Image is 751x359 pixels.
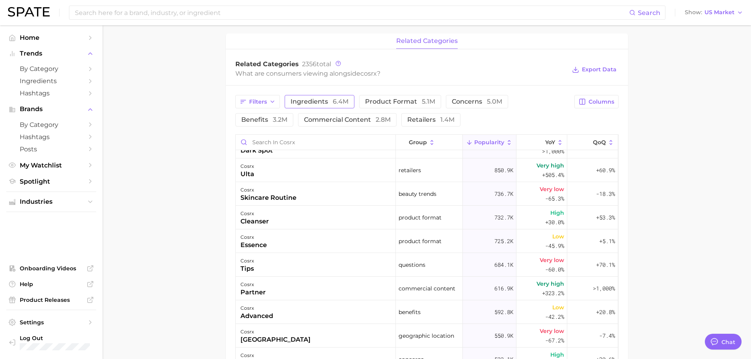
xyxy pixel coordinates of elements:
[240,185,296,195] div: cosrx
[545,336,564,345] span: -67.2%
[302,60,331,68] span: total
[399,213,442,222] span: product format
[474,139,504,145] span: Popularity
[540,255,564,265] span: Very low
[6,316,96,328] a: Settings
[236,277,618,300] button: cosrxpartnercommercial content616.9kVery high+323.2%>1,000%
[399,307,421,317] span: benefits
[6,48,96,60] button: Trends
[545,312,564,322] span: -42.2%
[365,99,435,105] span: product format
[236,229,618,253] button: cosrxessenceproduct format725.2kLow-45.9%+5.1%
[596,260,615,270] span: +70.1%
[545,194,564,203] span: -65.3%
[638,9,660,17] span: Search
[396,135,463,150] button: group
[240,162,254,171] div: cosrx
[20,133,83,141] span: Hashtags
[6,32,96,44] a: Home
[8,7,50,17] img: SPATE
[596,307,615,317] span: +20.8%
[542,288,564,298] span: +323.2%
[593,139,606,145] span: QoQ
[494,166,513,175] span: 850.9k
[6,87,96,99] a: Hashtags
[240,288,266,297] div: partner
[494,284,513,293] span: 616.9k
[20,65,83,73] span: by Category
[704,10,734,15] span: US Market
[399,189,436,199] span: beauty trends
[545,265,564,274] span: -60.0%
[6,278,96,290] a: Help
[399,236,442,246] span: product format
[20,50,83,57] span: Trends
[376,116,391,123] span: 2.8m
[6,175,96,188] a: Spotlight
[494,307,513,317] span: 592.8k
[20,335,90,342] span: Log Out
[6,131,96,143] a: Hashtags
[494,236,513,246] span: 725.2k
[540,326,564,336] span: Very low
[545,241,564,251] span: -45.9%
[589,99,614,105] span: Columns
[20,265,83,272] span: Onboarding Videos
[399,331,454,340] span: geographic location
[20,145,83,153] span: Posts
[494,260,513,270] span: 684.1k
[235,68,567,79] div: What are consumers viewing alongside ?
[452,99,502,105] span: concerns
[422,98,435,105] span: 5.1m
[240,303,273,313] div: cosrx
[685,10,702,15] span: Show
[240,193,296,203] div: skincare routine
[552,303,564,312] span: Low
[240,240,267,250] div: essence
[6,159,96,171] a: My Watchlist
[236,300,618,324] button: cosrxadvancedbenefits592.8kLow-42.2%+20.8%
[6,262,96,274] a: Onboarding Videos
[516,135,567,150] button: YoY
[240,335,311,344] div: [GEOGRAPHIC_DATA]
[291,99,348,105] span: ingredients
[409,139,427,145] span: group
[240,327,311,337] div: cosrx
[74,6,629,19] input: Search here for a brand, industry, or ingredient
[20,121,83,128] span: by Category
[407,117,455,123] span: retailers
[249,99,267,105] span: Filters
[542,147,564,155] span: >1,000%
[494,331,513,340] span: 550.9k
[6,332,96,353] a: Log out. Currently logged in with e-mail ykkim110@cosrx.co.kr.
[236,206,618,229] button: cosrxcleanserproduct format732.7kHigh+30.0%+53.3%
[240,217,269,226] div: cleanser
[596,166,615,175] span: +60.9%
[537,161,564,170] span: Very high
[550,208,564,218] span: High
[240,169,254,179] div: ulta
[552,232,564,241] span: Low
[273,116,287,123] span: 3.2m
[360,70,377,77] span: cosrx
[240,256,254,266] div: cosrx
[20,319,83,326] span: Settings
[570,64,618,75] button: Export Data
[240,209,269,218] div: cosrx
[574,95,618,108] button: Columns
[241,117,287,123] span: benefits
[236,253,618,277] button: cosrxtipsquestions684.1kVery low-60.0%+70.1%
[537,279,564,288] span: Very high
[593,285,615,292] span: >1,000%
[6,63,96,75] a: by Category
[599,331,615,340] span: -7.4%
[240,311,273,321] div: advanced
[6,196,96,208] button: Industries
[20,162,83,169] span: My Watchlist
[20,77,83,85] span: Ingredients
[6,75,96,87] a: Ingredients
[396,37,458,45] span: related categories
[20,106,83,113] span: Brands
[20,281,83,288] span: Help
[545,218,564,227] span: +30.0%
